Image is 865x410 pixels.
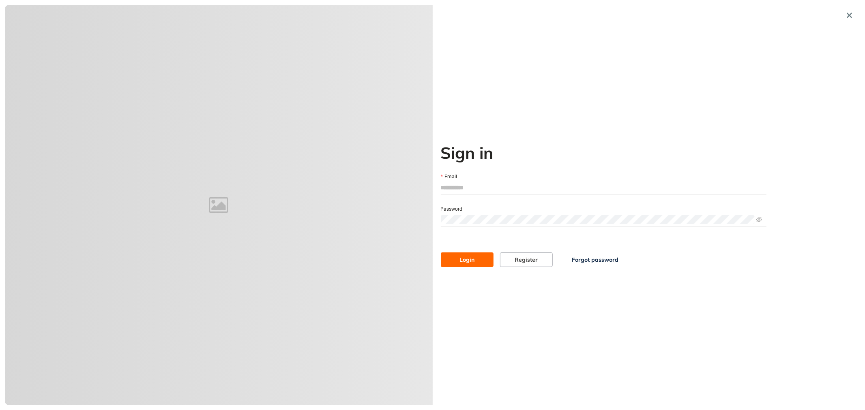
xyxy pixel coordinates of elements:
[441,252,494,267] button: Login
[441,173,457,181] label: Email
[500,252,553,267] button: Register
[441,205,463,213] label: Password
[515,255,538,264] span: Register
[441,143,767,162] h2: Sign in
[441,182,767,194] input: Email
[459,255,474,264] span: Login
[559,252,632,267] button: Forgot password
[756,217,762,222] span: eye-invisible
[441,215,755,224] input: Password
[572,255,619,264] span: Forgot password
